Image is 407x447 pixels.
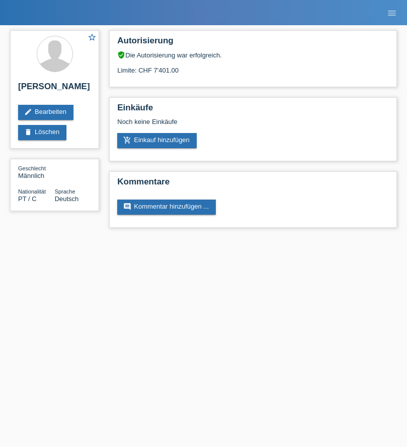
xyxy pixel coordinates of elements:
[117,51,389,59] div: Die Autorisierung war erfolgreich.
[55,188,75,195] span: Sprache
[117,177,389,192] h2: Kommentare
[117,133,197,148] a: add_shopping_cartEinkauf hinzufügen
[117,36,389,51] h2: Autorisierung
[18,188,46,195] span: Nationalität
[18,125,66,140] a: deleteLöschen
[18,105,73,120] a: editBearbeiten
[117,103,389,118] h2: Einkäufe
[88,33,97,43] a: star_border
[55,195,79,203] span: Deutsch
[24,128,32,136] i: delete
[117,200,216,215] a: commentKommentar hinzufügen ...
[123,136,131,144] i: add_shopping_cart
[387,8,397,18] i: menu
[382,10,402,16] a: menu
[88,33,97,42] i: star_border
[24,108,32,116] i: edit
[117,51,125,59] i: verified_user
[123,203,131,211] i: comment
[18,164,55,179] div: Männlich
[18,82,91,97] h2: [PERSON_NAME]
[18,195,37,203] span: Portugal / C / 06.09.2021
[117,59,389,74] div: Limite: CHF 7'401.00
[18,165,46,171] span: Geschlecht
[117,118,389,133] div: Noch keine Einkäufe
